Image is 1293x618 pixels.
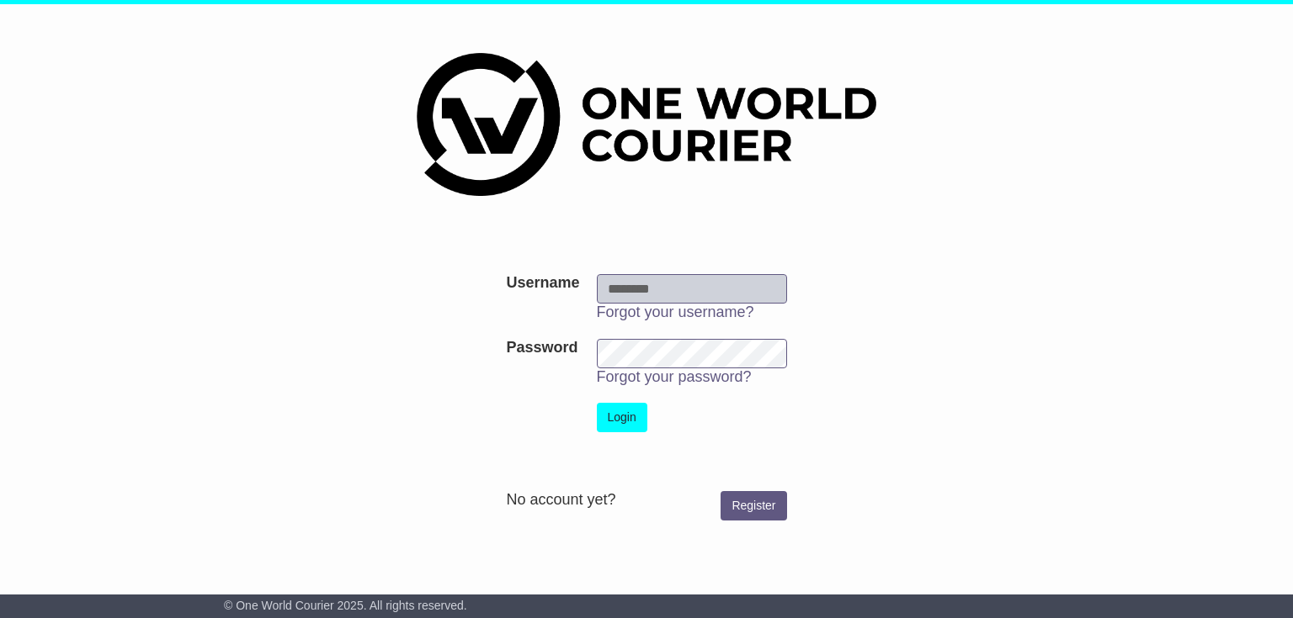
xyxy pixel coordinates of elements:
[506,339,577,357] label: Password
[597,403,647,432] button: Login
[506,274,579,293] label: Username
[721,491,786,520] a: Register
[597,368,752,385] a: Forgot your password?
[224,599,467,612] span: © One World Courier 2025. All rights reserved.
[597,304,754,320] a: Forgot your username?
[506,491,786,510] div: No account yet?
[417,53,876,196] img: One World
